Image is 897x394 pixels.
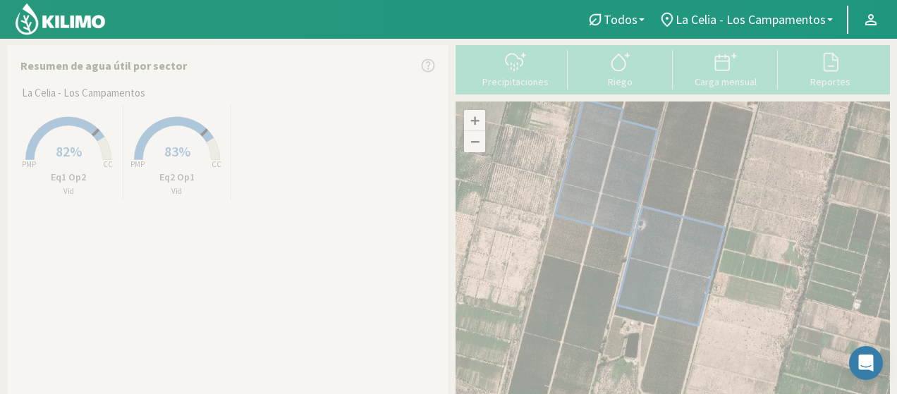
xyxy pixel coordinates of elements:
[782,77,879,87] div: Reportes
[15,185,123,197] p: Vid
[212,159,221,169] tspan: CC
[104,159,114,169] tspan: CC
[604,12,637,27] span: Todos
[464,110,485,131] a: Zoom in
[56,142,82,160] span: 82%
[22,85,145,101] span: La Celia - Los Campamentos
[467,77,563,87] div: Precipitaciones
[15,170,123,185] p: Eq1 Op2
[22,159,36,169] tspan: PMP
[123,185,231,197] p: Vid
[572,77,669,87] div: Riego
[676,12,826,27] span: La Celia - Los Campamentos
[778,50,883,87] button: Reportes
[673,50,778,87] button: Carga mensual
[849,346,883,380] div: Open Intercom Messenger
[130,159,145,169] tspan: PMP
[14,2,106,36] img: Kilimo
[464,131,485,152] a: Zoom out
[123,170,231,185] p: Eq2 Op1
[20,57,187,74] p: Resumen de agua útil por sector
[677,77,774,87] div: Carga mensual
[463,50,568,87] button: Precipitaciones
[164,142,190,160] span: 83%
[568,50,673,87] button: Riego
